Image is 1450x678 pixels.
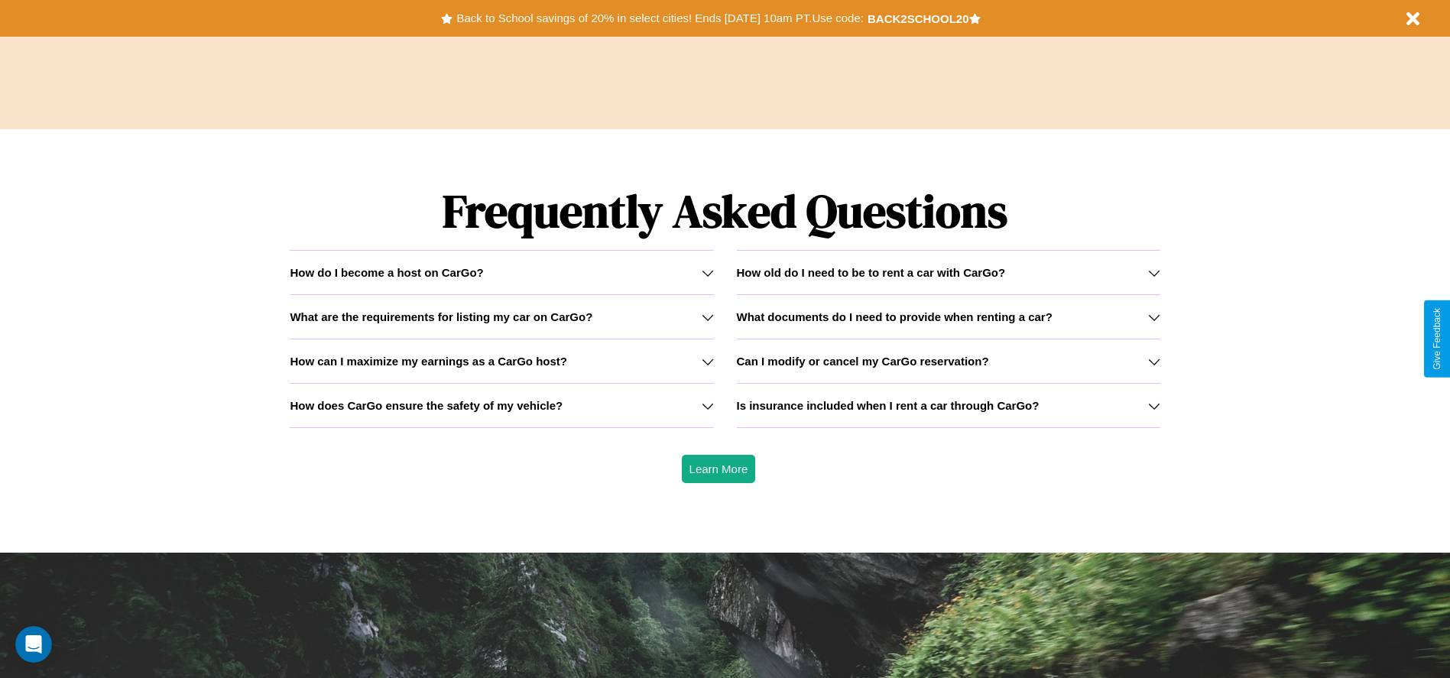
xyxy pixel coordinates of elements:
[737,355,989,368] h3: Can I modify or cancel my CarGo reservation?
[737,399,1040,412] h3: Is insurance included when I rent a car through CarGo?
[290,310,592,323] h3: What are the requirements for listing my car on CarGo?
[1432,308,1442,370] div: Give Feedback
[290,172,1160,250] h1: Frequently Asked Questions
[737,310,1053,323] h3: What documents do I need to provide when renting a car?
[682,455,756,483] button: Learn More
[15,626,52,663] iframe: Intercom live chat
[290,266,483,279] h3: How do I become a host on CarGo?
[453,8,867,29] button: Back to School savings of 20% in select cities! Ends [DATE] 10am PT.Use code:
[290,355,567,368] h3: How can I maximize my earnings as a CarGo host?
[737,266,1006,279] h3: How old do I need to be to rent a car with CarGo?
[290,399,563,412] h3: How does CarGo ensure the safety of my vehicle?
[868,12,969,25] b: BACK2SCHOOL20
